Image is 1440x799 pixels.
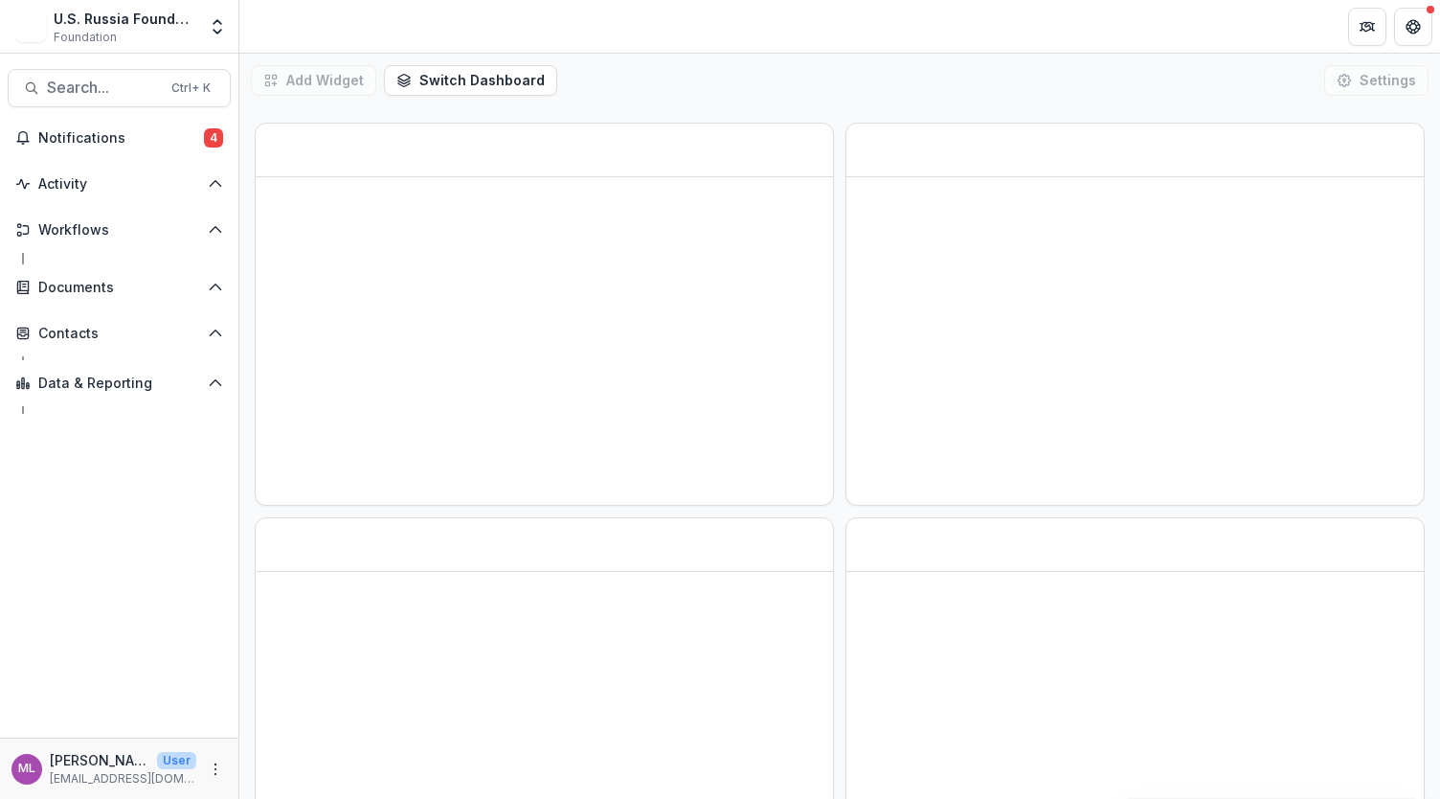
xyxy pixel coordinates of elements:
button: Open Activity [8,169,231,199]
button: Open Workflows [8,215,231,245]
button: Open entity switcher [204,8,231,46]
span: Notifications [38,130,204,147]
button: Open Data & Reporting [8,368,231,399]
span: Foundation [54,29,117,46]
button: Partners [1348,8,1386,46]
button: Open Contacts [8,318,231,349]
button: Open Documents [8,272,231,303]
span: Contacts [38,326,200,342]
span: Activity [38,176,200,193]
p: [EMAIL_ADDRESS][DOMAIN_NAME] [50,770,196,788]
span: Documents [38,280,200,296]
img: U.S. Russia Foundation [15,11,46,42]
nav: breadcrumb [247,12,328,40]
p: [PERSON_NAME] [50,750,149,770]
div: U.S. Russia Foundation [54,9,196,29]
button: Settings [1324,65,1429,96]
span: Data & Reporting [38,376,200,392]
span: 4 [204,128,223,148]
span: Workflows [38,222,200,239]
p: User [157,752,196,769]
button: More [204,758,227,781]
button: Notifications4 [8,123,231,153]
div: Ctrl + K [168,78,214,99]
button: Switch Dashboard [384,65,557,96]
button: Add Widget [251,65,376,96]
button: Search... [8,69,231,107]
div: Maria Lvova [18,763,35,775]
button: Get Help [1394,8,1432,46]
span: Search... [47,79,160,97]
